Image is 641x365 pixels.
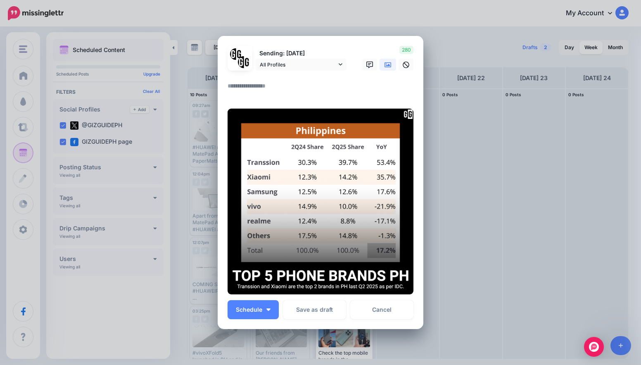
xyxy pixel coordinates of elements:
[266,308,271,311] img: arrow-down-white.png
[228,300,279,319] button: Schedule
[236,307,262,313] span: Schedule
[230,48,242,60] img: 353459792_649996473822713_4483302954317148903_n-bsa138318.png
[256,59,347,71] a: All Profiles
[238,56,250,68] img: JT5sWCfR-79925.png
[256,49,347,58] p: Sending: [DATE]
[283,300,346,319] button: Save as draft
[399,46,413,54] span: 280
[584,337,604,357] div: Open Intercom Messenger
[260,60,337,69] span: All Profiles
[228,109,413,294] img: KRJ50KZ8CKYOC4CJUK2TDHQDLIA3BFPP.png
[350,300,413,319] a: Cancel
